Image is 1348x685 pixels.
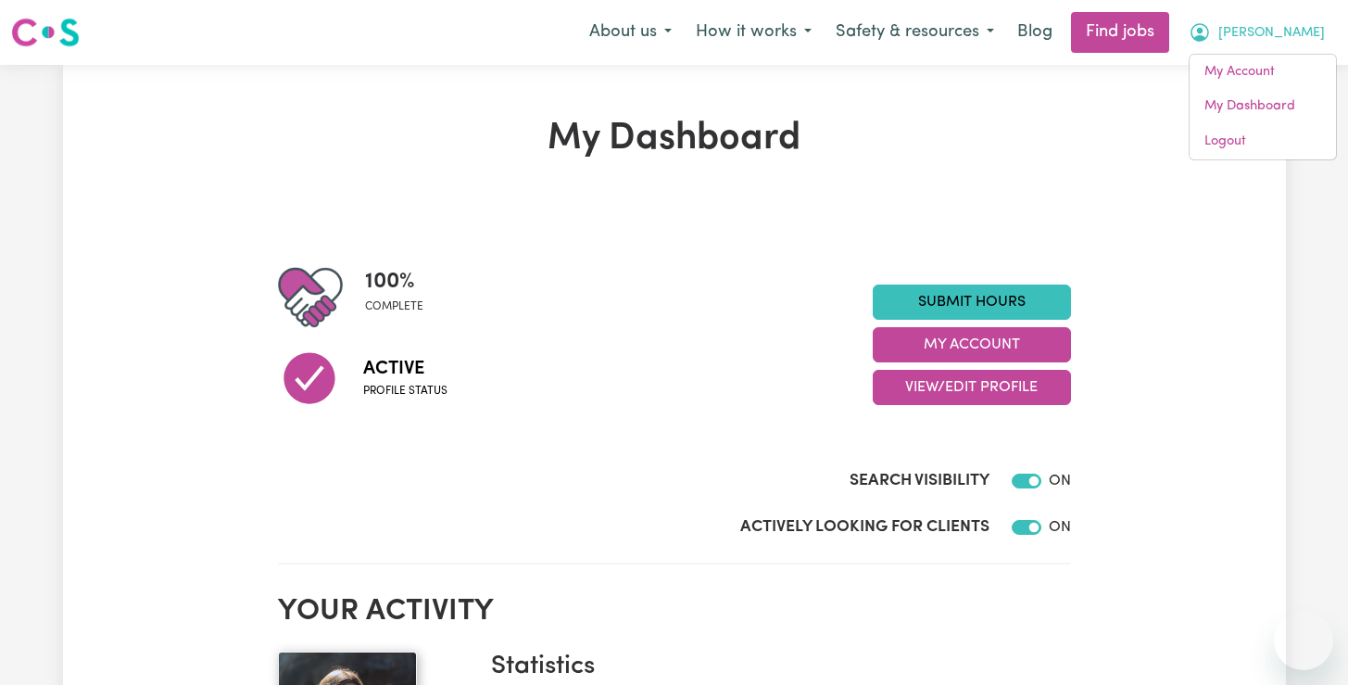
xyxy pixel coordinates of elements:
[1006,12,1064,53] a: Blog
[873,370,1071,405] button: View/Edit Profile
[365,298,423,315] span: complete
[491,652,1056,683] h3: Statistics
[577,13,684,52] button: About us
[1049,520,1071,535] span: ON
[11,16,80,49] img: Careseekers logo
[1071,12,1169,53] a: Find jobs
[365,265,423,298] span: 100 %
[1190,55,1336,90] a: My Account
[1049,474,1071,488] span: ON
[278,117,1071,161] h1: My Dashboard
[278,594,1071,629] h2: Your activity
[1189,54,1337,160] div: My Account
[1218,23,1325,44] span: [PERSON_NAME]
[11,11,80,54] a: Careseekers logo
[363,383,447,400] span: Profile status
[363,355,447,383] span: Active
[1177,13,1337,52] button: My Account
[873,285,1071,320] a: Submit Hours
[740,515,989,539] label: Actively Looking for Clients
[824,13,1006,52] button: Safety & resources
[1274,611,1333,670] iframe: Button to launch messaging window
[1190,89,1336,124] a: My Dashboard
[365,265,438,330] div: Profile completeness: 100%
[873,327,1071,362] button: My Account
[850,469,989,493] label: Search Visibility
[684,13,824,52] button: How it works
[1190,124,1336,159] a: Logout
